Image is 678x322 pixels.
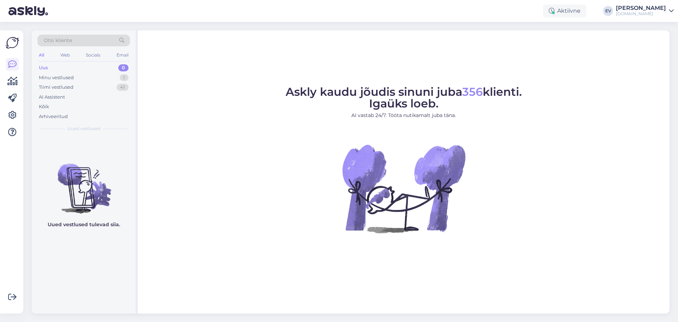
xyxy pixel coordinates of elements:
[286,112,522,119] p: AI vastab 24/7. Tööta nutikamalt juba täna.
[115,51,130,60] div: Email
[117,84,129,91] div: 41
[286,85,522,110] span: Askly kaudu jõudis sinuni juba klienti. Igaüks loeb.
[39,74,74,81] div: Minu vestlused
[39,84,73,91] div: Tiimi vestlused
[603,6,613,16] div: EV
[67,125,100,132] span: Uued vestlused
[59,51,71,60] div: Web
[44,37,72,44] span: Otsi kliente
[118,64,129,71] div: 0
[543,5,586,17] div: Aktiivne
[39,103,49,110] div: Kõik
[84,51,102,60] div: Socials
[39,64,48,71] div: Uus
[48,221,120,228] p: Uued vestlused tulevad siia.
[37,51,46,60] div: All
[616,11,666,17] div: [DOMAIN_NAME]
[120,74,129,81] div: 1
[39,113,68,120] div: Arhiveeritud
[39,94,65,101] div: AI Assistent
[340,125,467,252] img: No Chat active
[6,36,19,49] img: Askly Logo
[616,5,674,17] a: [PERSON_NAME][DOMAIN_NAME]
[32,151,136,215] img: No chats
[616,5,666,11] div: [PERSON_NAME]
[462,85,483,99] span: 356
